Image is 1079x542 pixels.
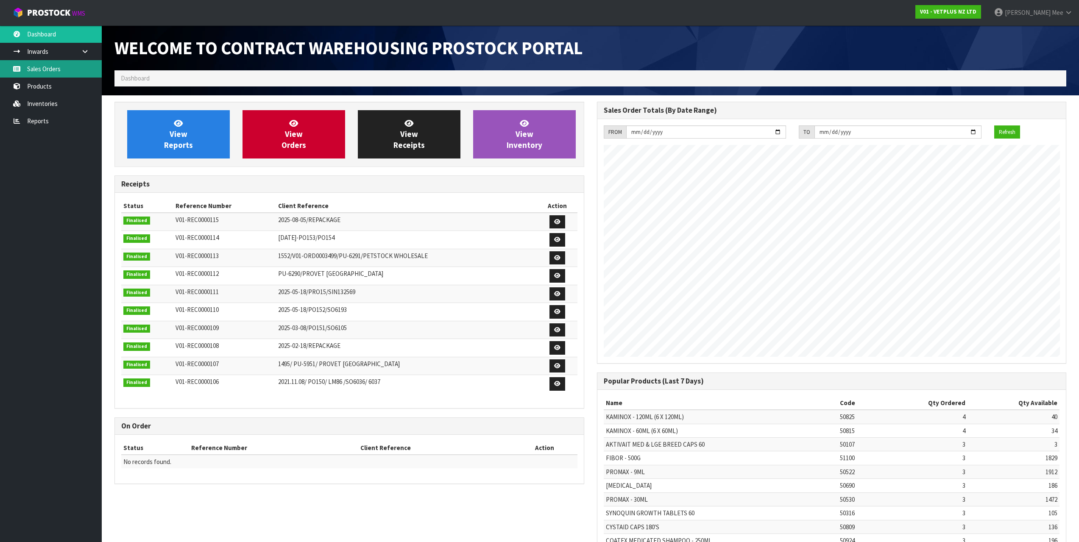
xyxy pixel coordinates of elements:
span: 2025-05-18/PRO15/SIN132569 [278,288,355,296]
div: FROM [604,125,626,139]
td: 34 [967,424,1059,437]
td: 50522 [838,465,879,478]
h3: Sales Order Totals (By Date Range) [604,106,1060,114]
th: Action [512,441,577,455]
strong: V01 - VETPLUS NZ LTD [920,8,976,15]
td: KAMINOX - 60ML (6 X 60ML) [604,424,838,437]
span: 2025-03-08/PO151/SO6105 [278,324,347,332]
span: 2025-08-05/REPACKAGE [278,216,340,224]
span: Finalised [123,253,150,261]
span: V01-REC0000108 [176,342,219,350]
button: Refresh [994,125,1020,139]
th: Action [538,199,577,213]
span: View Receipts [393,118,425,150]
span: Finalised [123,270,150,279]
span: Dashboard [121,74,150,82]
td: 1912 [967,465,1059,478]
td: PROMAX - 30ML [604,492,838,506]
td: 136 [967,520,1059,534]
td: 50809 [838,520,879,534]
h3: Popular Products (Last 7 Days) [604,377,1060,385]
th: Client Reference [276,199,538,213]
span: Mee [1052,8,1063,17]
span: Finalised [123,342,150,351]
td: 3 [879,479,967,492]
th: Client Reference [358,441,512,455]
span: V01-REC0000110 [176,306,219,314]
td: 1472 [967,492,1059,506]
small: WMS [72,9,85,17]
th: Qty Available [967,396,1059,410]
h3: Receipts [121,180,577,188]
span: Finalised [123,325,150,333]
th: Code [838,396,879,410]
span: PU-6290/PROVET [GEOGRAPHIC_DATA] [278,270,383,278]
span: View Inventory [507,118,542,150]
span: V01-REC0000114 [176,233,219,242]
span: ProStock [27,7,70,18]
span: Finalised [123,234,150,243]
td: 50825 [838,410,879,424]
span: 1495/ PU-5951/ PROVET [GEOGRAPHIC_DATA] [278,360,400,368]
td: 51100 [838,451,879,465]
td: 50316 [838,506,879,520]
td: 3 [879,437,967,451]
span: 1552/V01-ORD0003499/PU-6291/PETSTOCK WHOLESALE [278,252,428,260]
span: [PERSON_NAME] [1005,8,1051,17]
td: AKTIVAIT MED & LGE BREED CAPS 60 [604,437,838,451]
span: Finalised [123,289,150,297]
span: V01-REC0000112 [176,270,219,278]
td: No records found. [121,455,577,468]
span: V01-REC0000109 [176,324,219,332]
span: Finalised [123,306,150,315]
td: [MEDICAL_DATA] [604,479,838,492]
a: ViewReports [127,110,230,158]
span: V01-REC0000106 [176,378,219,386]
th: Reference Number [189,441,358,455]
td: 40 [967,410,1059,424]
td: 3 [879,506,967,520]
th: Reference Number [173,199,276,213]
th: Status [121,199,173,213]
a: ViewInventory [473,110,576,158]
span: V01-REC0000107 [176,360,219,368]
th: Status [121,441,189,455]
td: 50107 [838,437,879,451]
span: V01-REC0000111 [176,288,219,296]
div: TO [799,125,814,139]
span: V01-REC0000113 [176,252,219,260]
span: [DATE]-PO153/PO154 [278,233,335,242]
td: 3 [879,465,967,478]
span: 2025-05-18/PO152/SO6193 [278,306,347,314]
td: CYSTAID CAPS 180'S [604,520,838,534]
img: cube-alt.png [13,7,23,18]
td: 50530 [838,492,879,506]
span: Finalised [123,361,150,369]
td: FIBOR - 500G [604,451,838,465]
td: 186 [967,479,1059,492]
a: ViewReceipts [358,110,460,158]
td: 4 [879,424,967,437]
span: Finalised [123,217,150,225]
span: 2021.11.08/ PO150/ LM86 /SO6036/ 6037 [278,378,380,386]
th: Name [604,396,838,410]
td: PROMAX - 9ML [604,465,838,478]
span: 2025-02-18/REPACKAGE [278,342,340,350]
td: 3 [879,451,967,465]
td: 105 [967,506,1059,520]
td: 1829 [967,451,1059,465]
span: Finalised [123,378,150,387]
td: 3 [967,437,1059,451]
td: 3 [879,492,967,506]
th: Qty Ordered [879,396,967,410]
td: 4 [879,410,967,424]
span: Welcome to Contract Warehousing ProStock Portal [114,36,583,59]
td: 50690 [838,479,879,492]
span: View Orders [282,118,306,150]
td: SYNOQUIN GROWTH TABLETS 60 [604,506,838,520]
span: View Reports [164,118,193,150]
span: V01-REC0000115 [176,216,219,224]
h3: On Order [121,422,577,430]
td: 50815 [838,424,879,437]
td: KAMINOX - 120ML (6 X 120ML) [604,410,838,424]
